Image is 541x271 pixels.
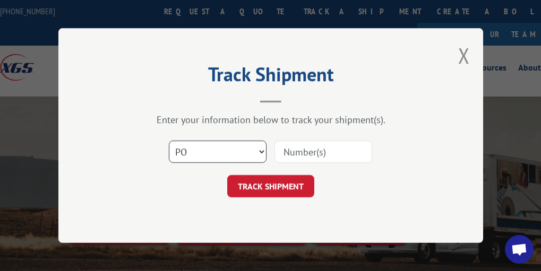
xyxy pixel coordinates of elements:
div: Enter your information below to track your shipment(s). [111,113,430,126]
button: Close modal [458,41,470,69]
div: Open chat [505,235,534,264]
input: Number(s) [274,141,372,163]
h2: Track Shipment [111,67,430,87]
button: TRACK SHIPMENT [227,175,314,197]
